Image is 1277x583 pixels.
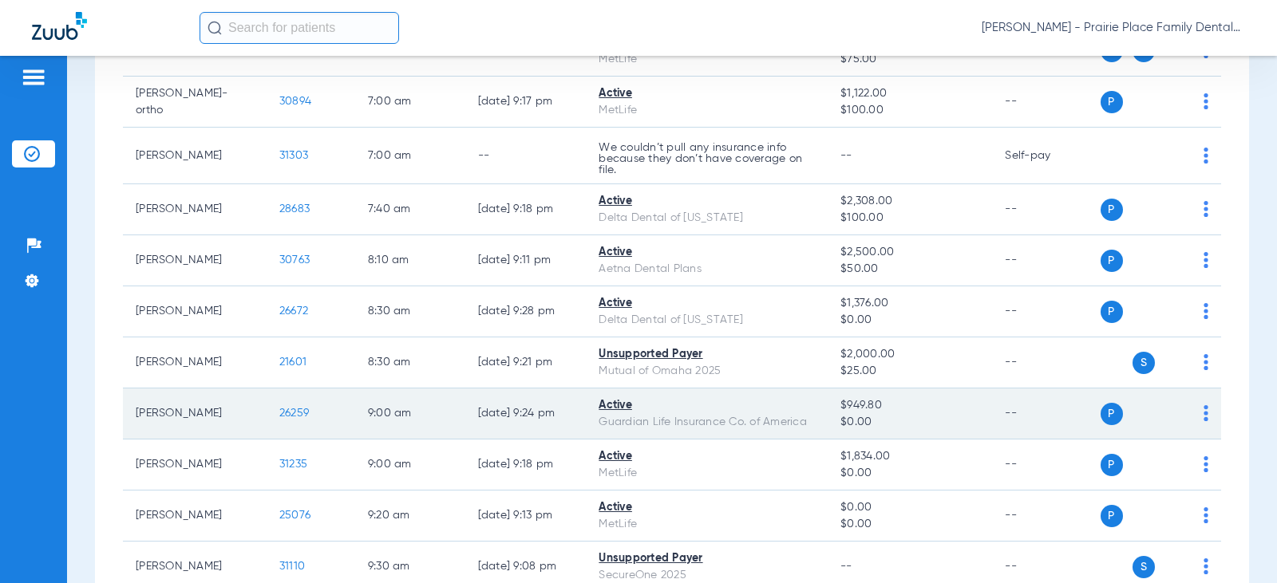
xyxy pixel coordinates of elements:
[279,254,310,266] span: 30763
[992,128,1100,184] td: Self-pay
[355,286,465,337] td: 8:30 AM
[123,439,267,490] td: [PERSON_NAME]
[599,346,815,363] div: Unsupported Payer
[1204,201,1208,217] img: group-dot-blue.svg
[355,337,465,388] td: 8:30 AM
[123,128,267,184] td: [PERSON_NAME]
[465,286,587,337] td: [DATE] 9:28 PM
[123,184,267,235] td: [PERSON_NAME]
[599,295,815,312] div: Active
[982,20,1245,36] span: [PERSON_NAME] - Prairie Place Family Dental
[1204,405,1208,421] img: group-dot-blue.svg
[355,439,465,490] td: 9:00 AM
[599,244,815,261] div: Active
[599,499,815,516] div: Active
[1204,252,1208,268] img: group-dot-blue.svg
[840,312,979,329] span: $0.00
[599,397,815,414] div: Active
[840,448,979,465] span: $1,834.00
[123,286,267,337] td: [PERSON_NAME]
[279,150,308,161] span: 31303
[1101,403,1123,425] span: P
[599,193,815,210] div: Active
[465,490,587,542] td: [DATE] 9:13 PM
[840,397,979,414] span: $949.80
[1204,558,1208,574] img: group-dot-blue.svg
[840,499,979,516] span: $0.00
[599,414,815,431] div: Guardian Life Insurance Co. of America
[992,337,1100,388] td: --
[1101,199,1123,221] span: P
[355,490,465,542] td: 9:20 AM
[355,388,465,439] td: 9:00 AM
[599,51,815,68] div: MetLife
[840,261,979,278] span: $50.00
[1101,505,1123,527] span: P
[840,516,979,533] span: $0.00
[992,184,1100,235] td: --
[355,235,465,286] td: 8:10 AM
[21,68,46,87] img: hamburger-icon
[32,12,87,40] img: Zuub Logo
[599,261,815,278] div: Aetna Dental Plans
[1204,303,1208,319] img: group-dot-blue.svg
[279,459,307,470] span: 31235
[840,414,979,431] span: $0.00
[465,128,587,184] td: --
[840,465,979,482] span: $0.00
[355,128,465,184] td: 7:00 AM
[123,490,267,542] td: [PERSON_NAME]
[465,77,587,128] td: [DATE] 9:17 PM
[279,203,310,215] span: 28683
[992,388,1100,439] td: --
[123,235,267,286] td: [PERSON_NAME]
[599,142,815,175] p: We couldn’t pull any insurance info because they don’t have coverage on file.
[840,210,979,227] span: $100.00
[465,337,587,388] td: [DATE] 9:21 PM
[599,550,815,567] div: Unsupported Payer
[279,96,311,107] span: 30894
[599,465,815,482] div: MetLife
[1204,93,1208,109] img: group-dot-blue.svg
[992,439,1100,490] td: --
[355,184,465,235] td: 7:40 AM
[840,346,979,363] span: $2,000.00
[840,193,979,210] span: $2,308.00
[599,363,815,380] div: Mutual of Omaha 2025
[840,150,852,161] span: --
[123,337,267,388] td: [PERSON_NAME]
[599,448,815,465] div: Active
[840,85,979,102] span: $1,122.00
[279,510,310,521] span: 25076
[1133,556,1155,578] span: S
[840,51,979,68] span: $75.00
[465,439,587,490] td: [DATE] 9:18 PM
[599,102,815,119] div: MetLife
[1101,91,1123,113] span: P
[992,77,1100,128] td: --
[992,286,1100,337] td: --
[465,235,587,286] td: [DATE] 9:11 PM
[279,305,308,317] span: 26672
[599,516,815,533] div: MetLife
[1204,507,1208,523] img: group-dot-blue.svg
[1204,354,1208,370] img: group-dot-blue.svg
[123,77,267,128] td: [PERSON_NAME]-ortho
[992,235,1100,286] td: --
[123,388,267,439] td: [PERSON_NAME]
[279,561,305,572] span: 31110
[599,85,815,102] div: Active
[840,244,979,261] span: $2,500.00
[200,12,399,44] input: Search for patients
[599,210,815,227] div: Delta Dental of [US_STATE]
[1101,250,1123,272] span: P
[992,490,1100,542] td: --
[599,312,815,329] div: Delta Dental of [US_STATE]
[208,21,222,35] img: Search Icon
[279,356,306,368] span: 21601
[1133,352,1155,374] span: S
[1101,454,1123,476] span: P
[840,363,979,380] span: $25.00
[465,388,587,439] td: [DATE] 9:24 PM
[279,408,309,419] span: 26259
